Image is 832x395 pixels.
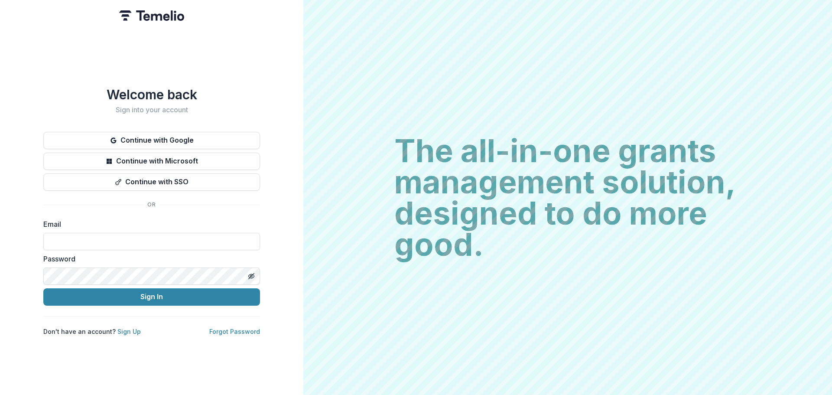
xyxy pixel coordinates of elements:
h1: Welcome back [43,87,260,102]
p: Don't have an account? [43,327,141,336]
a: Sign Up [117,328,141,335]
label: Email [43,219,255,229]
button: Continue with Microsoft [43,153,260,170]
button: Sign In [43,288,260,306]
label: Password [43,254,255,264]
a: Forgot Password [209,328,260,335]
button: Continue with Google [43,132,260,149]
h2: Sign into your account [43,106,260,114]
img: Temelio [119,10,184,21]
button: Toggle password visibility [244,269,258,283]
button: Continue with SSO [43,173,260,191]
